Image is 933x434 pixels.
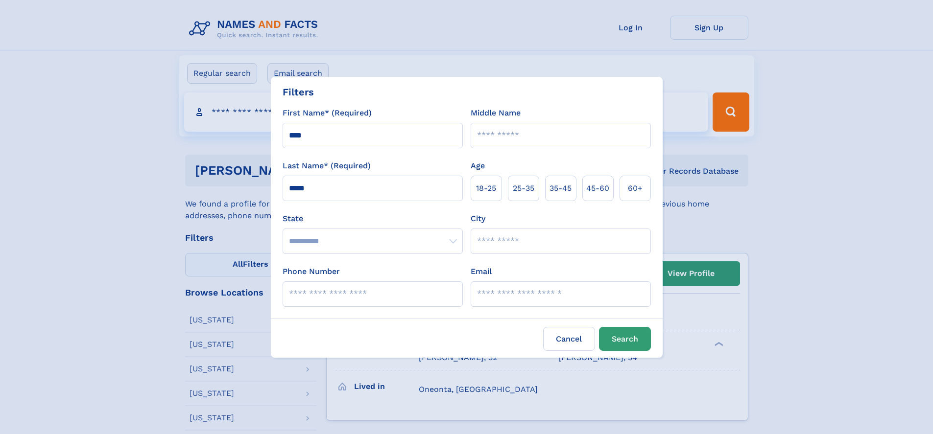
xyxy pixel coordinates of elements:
[471,107,521,119] label: Middle Name
[283,160,371,172] label: Last Name* (Required)
[283,266,340,277] label: Phone Number
[586,183,609,194] span: 45‑60
[513,183,534,194] span: 25‑35
[471,160,485,172] label: Age
[283,213,463,225] label: State
[543,327,595,351] label: Cancel
[599,327,651,351] button: Search
[283,107,372,119] label: First Name* (Required)
[471,266,492,277] label: Email
[283,85,314,99] div: Filters
[628,183,643,194] span: 60+
[476,183,496,194] span: 18‑25
[471,213,485,225] label: City
[550,183,572,194] span: 35‑45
